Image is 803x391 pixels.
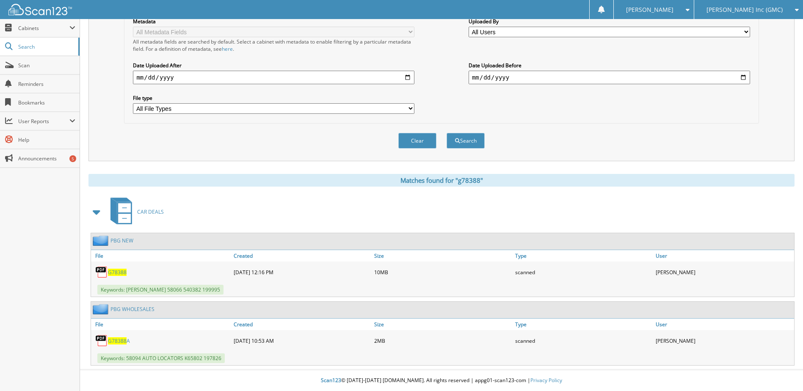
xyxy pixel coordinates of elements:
span: Help [18,136,75,143]
a: PBG NEW [110,237,133,244]
a: User [654,319,794,330]
a: G78388A [108,337,130,344]
a: here [222,45,233,52]
div: © [DATE]-[DATE] [DOMAIN_NAME]. All rights reserved | appg01-scan123-com | [80,370,803,391]
a: Type [513,319,654,330]
div: 5 [69,155,76,162]
a: File [91,319,232,330]
div: scanned [513,264,654,281]
input: start [133,71,414,84]
span: Reminders [18,80,75,88]
div: [DATE] 12:16 PM [232,264,372,281]
label: Uploaded By [469,18,750,25]
a: Privacy Policy [530,377,562,384]
span: Scan123 [321,377,341,384]
a: Created [232,319,372,330]
input: end [469,71,750,84]
a: Type [513,250,654,262]
label: Date Uploaded Before [469,62,750,69]
label: File type [133,94,414,102]
span: CAR DEALS [137,208,164,215]
a: PBG WHOLESALES [110,306,155,313]
a: CAR DEALS [105,195,164,229]
button: Search [447,133,485,149]
div: Matches found for "g78388" [88,174,795,187]
span: Scan [18,62,75,69]
span: Cabinets [18,25,69,32]
span: G78388 [108,337,127,344]
img: folder2.png [93,235,110,246]
div: [DATE] 10:53 AM [232,332,372,349]
img: PDF.png [95,334,108,347]
span: Bookmarks [18,99,75,106]
span: Announcements [18,155,75,162]
div: scanned [513,332,654,349]
a: User [654,250,794,262]
a: Created [232,250,372,262]
div: [PERSON_NAME] [654,264,794,281]
label: Metadata [133,18,414,25]
span: Search [18,43,74,50]
div: [PERSON_NAME] [654,332,794,349]
div: 2MB [372,332,513,349]
span: Keywords: [PERSON_NAME] 58066 540382 199995 [97,285,224,295]
img: PDF.png [95,266,108,278]
a: Size [372,250,513,262]
iframe: Chat Widget [761,350,803,391]
a: G78388 [108,269,127,276]
div: All metadata fields are searched by default. Select a cabinet with metadata to enable filtering b... [133,38,414,52]
span: [PERSON_NAME] Inc (GMC) [706,7,783,12]
button: Clear [398,133,436,149]
a: File [91,250,232,262]
a: Size [372,319,513,330]
div: 10MB [372,264,513,281]
img: folder2.png [93,304,110,314]
img: scan123-logo-white.svg [8,4,72,15]
span: User Reports [18,118,69,125]
span: [PERSON_NAME] [626,7,673,12]
span: Keywords: 58094 AUTO LOCATORS K65802 197826 [97,353,225,363]
label: Date Uploaded After [133,62,414,69]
